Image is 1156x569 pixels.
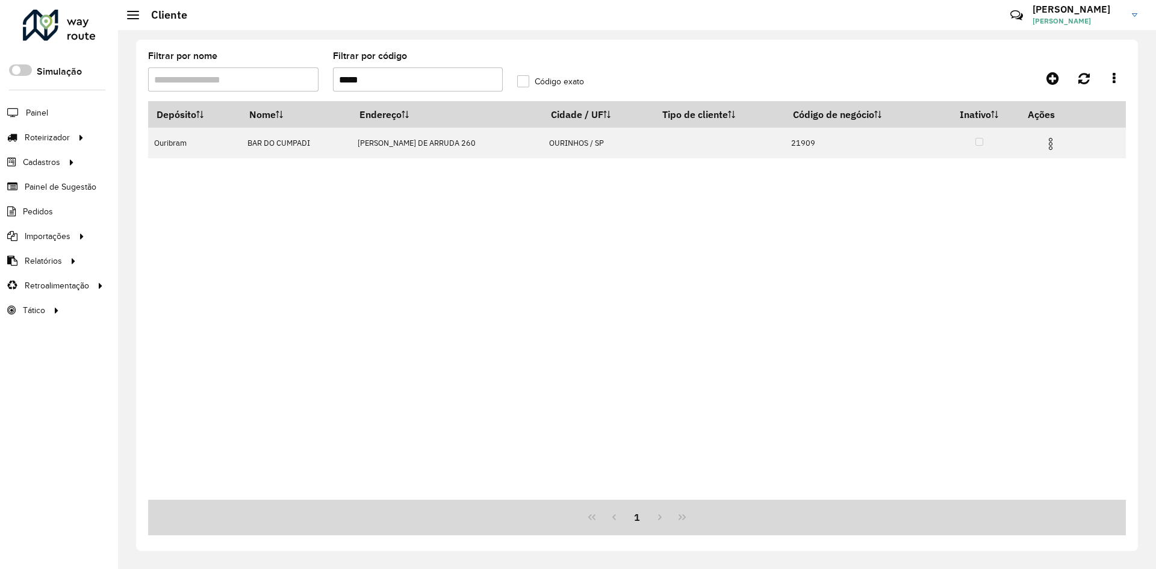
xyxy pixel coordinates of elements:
[139,8,187,22] h2: Cliente
[626,506,648,529] button: 1
[148,102,241,128] th: Depósito
[25,131,70,144] span: Roteirizador
[25,255,62,267] span: Relatórios
[351,102,542,128] th: Endereço
[1019,102,1092,127] th: Ações
[241,128,351,158] td: BAR DO CUMPADI
[25,181,96,193] span: Painel de Sugestão
[1033,16,1123,26] span: [PERSON_NAME]
[148,128,241,158] td: Ouribram
[542,128,654,158] td: OURINHOS / SP
[25,230,70,243] span: Importações
[37,64,82,79] label: Simulação
[542,102,654,128] th: Cidade / UF
[654,102,785,128] th: Tipo de cliente
[785,128,939,158] td: 21909
[25,279,89,292] span: Retroalimentação
[23,205,53,218] span: Pedidos
[939,102,1019,128] th: Inativo
[148,49,217,63] label: Filtrar por nome
[23,304,45,317] span: Tático
[785,102,939,128] th: Código de negócio
[23,156,60,169] span: Cadastros
[1004,2,1030,28] a: Contato Rápido
[26,107,48,119] span: Painel
[517,75,584,88] label: Código exato
[241,102,351,128] th: Nome
[1033,4,1123,15] h3: [PERSON_NAME]
[333,49,407,63] label: Filtrar por código
[351,128,542,158] td: [PERSON_NAME] DE ARRUDA 260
